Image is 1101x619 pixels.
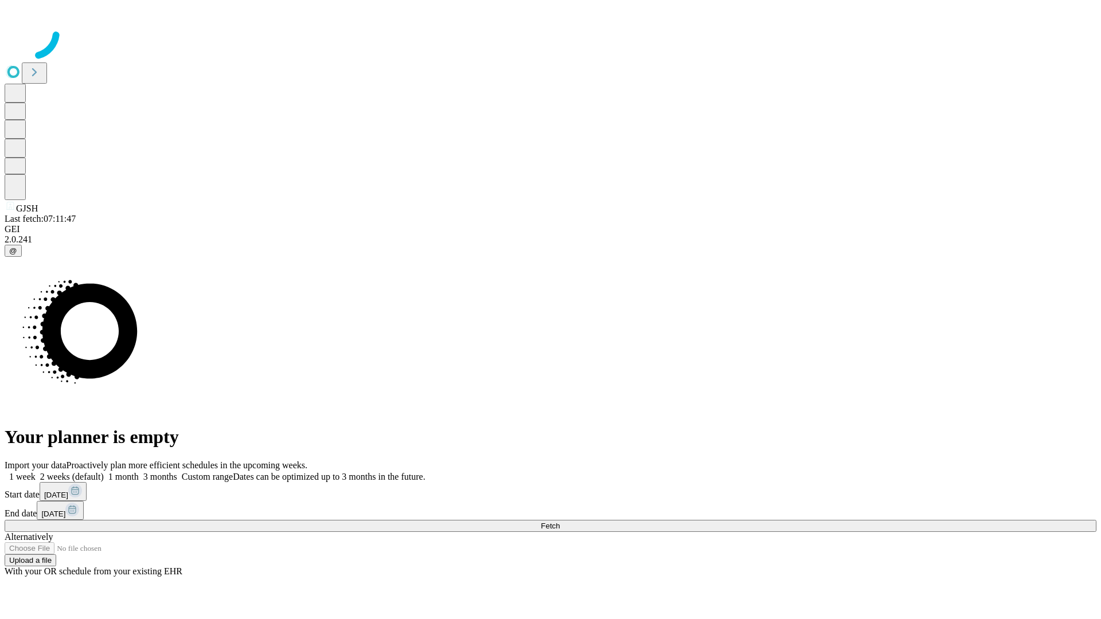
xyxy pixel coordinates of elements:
[5,501,1096,520] div: End date
[37,501,84,520] button: [DATE]
[40,472,104,481] span: 2 weeks (default)
[44,491,68,499] span: [DATE]
[9,246,17,255] span: @
[143,472,177,481] span: 3 months
[541,522,560,530] span: Fetch
[41,510,65,518] span: [DATE]
[233,472,425,481] span: Dates can be optimized up to 3 months in the future.
[9,472,36,481] span: 1 week
[5,482,1096,501] div: Start date
[108,472,139,481] span: 1 month
[5,520,1096,532] button: Fetch
[5,234,1096,245] div: 2.0.241
[182,472,233,481] span: Custom range
[16,203,38,213] span: GJSH
[5,214,76,224] span: Last fetch: 07:11:47
[5,245,22,257] button: @
[40,482,87,501] button: [DATE]
[5,460,67,470] span: Import your data
[5,426,1096,448] h1: Your planner is empty
[5,224,1096,234] div: GEI
[5,554,56,566] button: Upload a file
[5,532,53,542] span: Alternatively
[67,460,307,470] span: Proactively plan more efficient schedules in the upcoming weeks.
[5,566,182,576] span: With your OR schedule from your existing EHR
